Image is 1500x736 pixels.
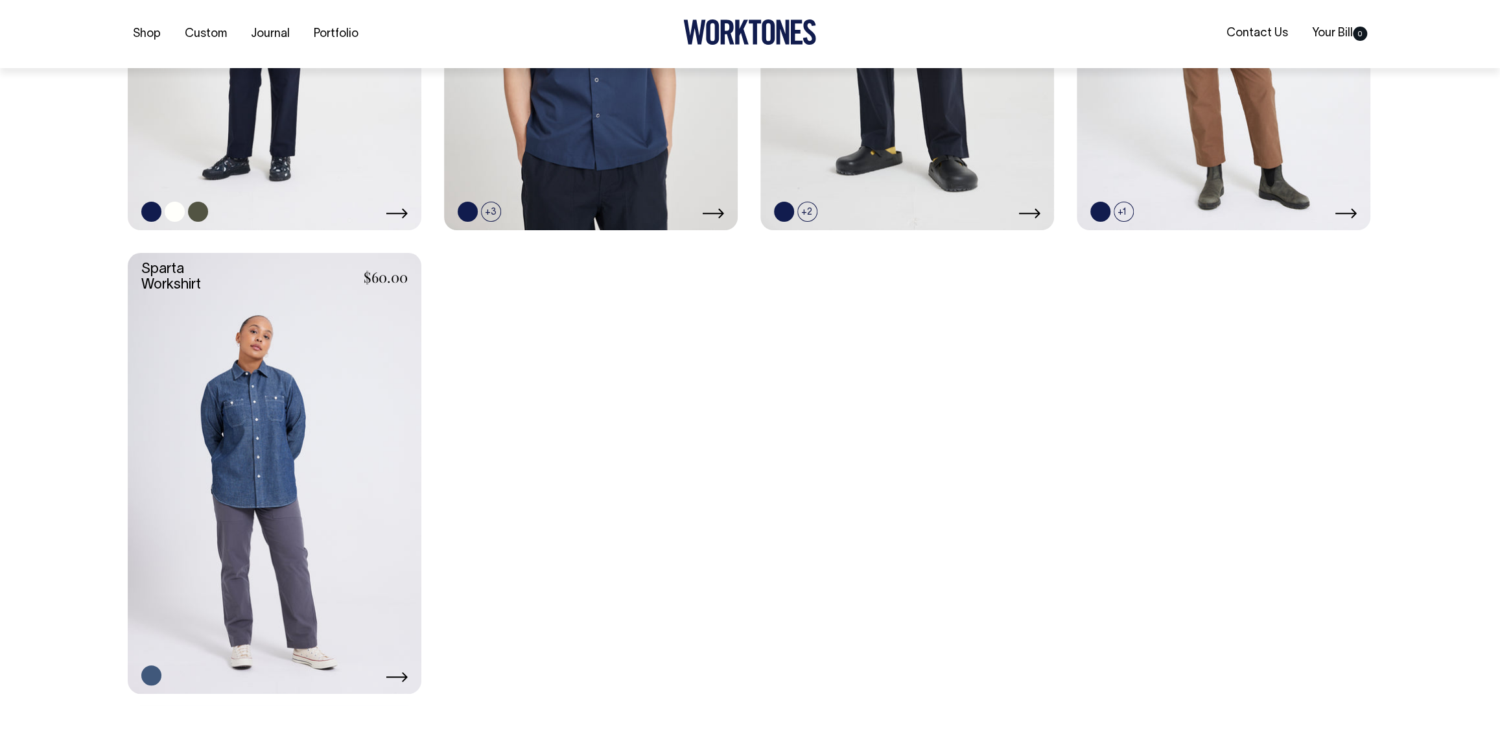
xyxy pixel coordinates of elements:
a: Custom [180,23,232,45]
a: Contact Us [1221,23,1293,44]
span: +1 [1114,202,1134,222]
span: 0 [1353,27,1367,41]
a: Portfolio [309,23,364,45]
a: Shop [128,23,166,45]
a: Your Bill0 [1307,23,1372,44]
span: +3 [481,202,501,222]
span: +2 [797,202,817,222]
a: Journal [246,23,295,45]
